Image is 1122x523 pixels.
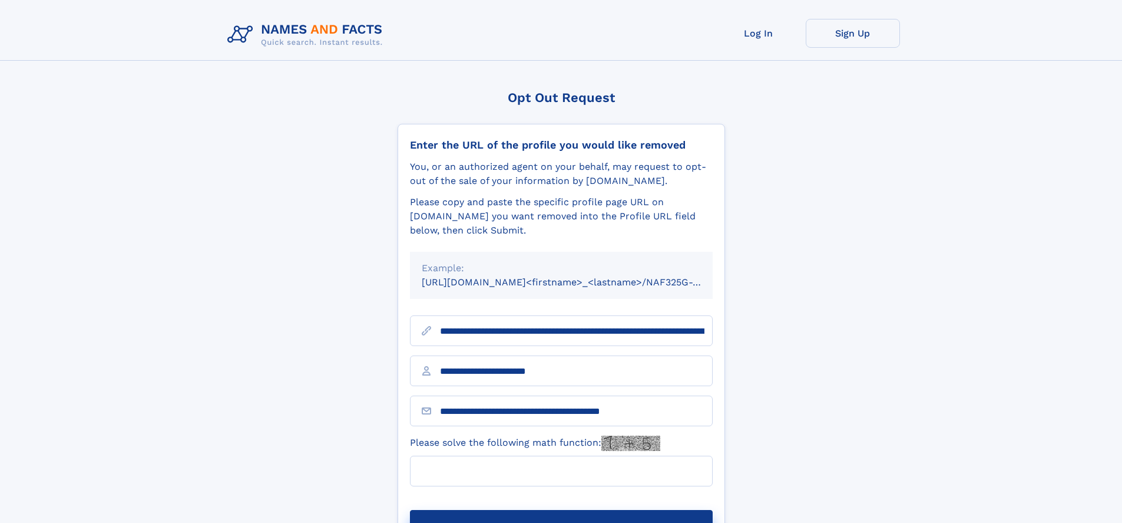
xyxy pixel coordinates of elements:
div: Opt Out Request [398,90,725,105]
div: Please copy and paste the specific profile page URL on [DOMAIN_NAME] you want removed into the Pr... [410,195,713,238]
a: Sign Up [806,19,900,48]
small: [URL][DOMAIN_NAME]<firstname>_<lastname>/NAF325G-xxxxxxxx [422,277,735,288]
img: Logo Names and Facts [223,19,392,51]
a: Log In [711,19,806,48]
div: Enter the URL of the profile you would like removed [410,139,713,152]
div: Example: [422,261,701,275]
label: Please solve the following math function: [410,436,660,451]
div: You, or an authorized agent on your behalf, may request to opt-out of the sale of your informatio... [410,160,713,188]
